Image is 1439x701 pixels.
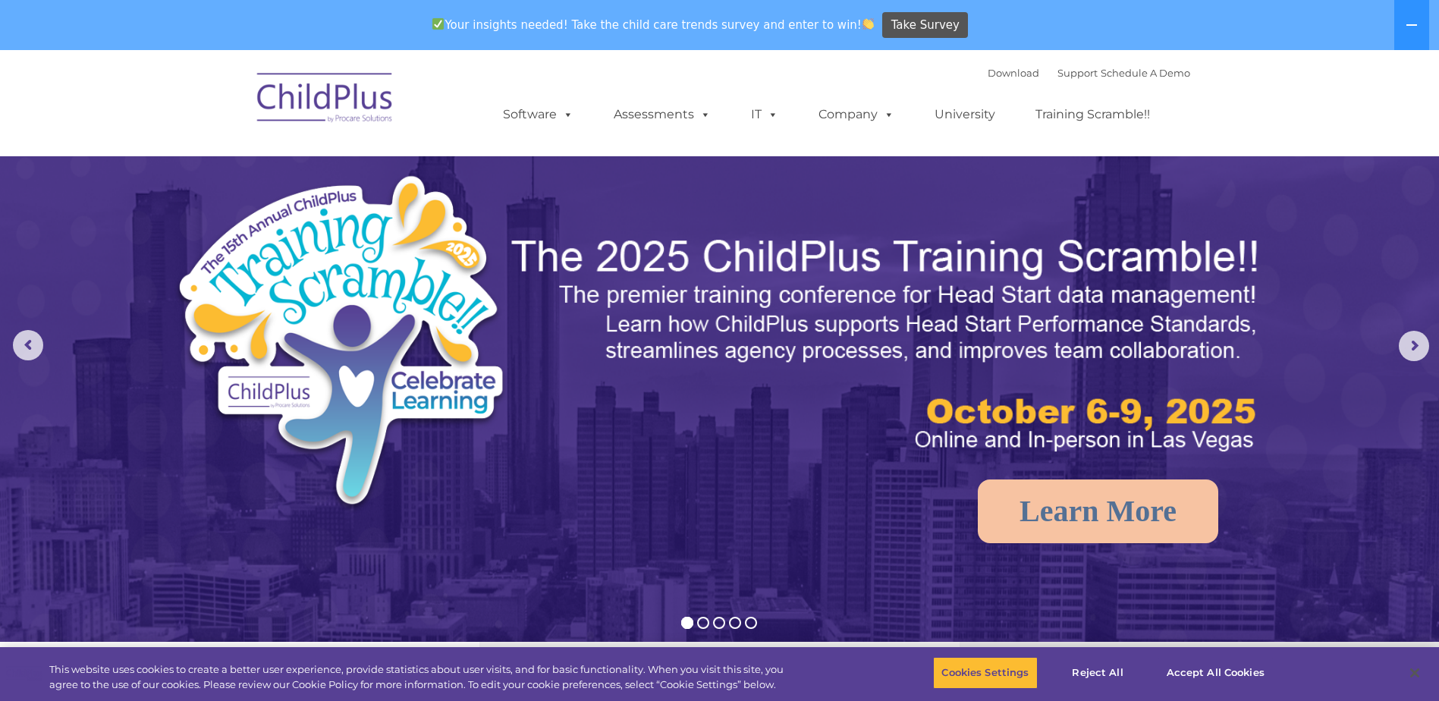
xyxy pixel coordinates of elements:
a: Schedule A Demo [1101,67,1190,79]
span: Take Survey [891,12,960,39]
div: This website uses cookies to create a better user experience, provide statistics about user visit... [49,662,791,692]
a: Assessments [599,99,726,130]
button: Close [1398,656,1431,690]
a: Training Scramble!! [1020,99,1165,130]
a: Software [488,99,589,130]
a: Support [1057,67,1098,79]
button: Reject All [1051,657,1145,689]
a: Take Survey [882,12,968,39]
button: Cookies Settings [933,657,1037,689]
a: IT [736,99,793,130]
img: ChildPlus by Procare Solutions [250,62,401,138]
a: Download [988,67,1039,79]
a: Company [803,99,910,130]
img: 👏 [862,18,874,30]
a: University [919,99,1010,130]
a: Learn More [978,479,1218,543]
font: | [988,67,1190,79]
button: Accept All Cookies [1158,657,1273,689]
img: ✅ [432,18,444,30]
span: Your insights needed! Take the child care trends survey and enter to win! [426,10,881,39]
